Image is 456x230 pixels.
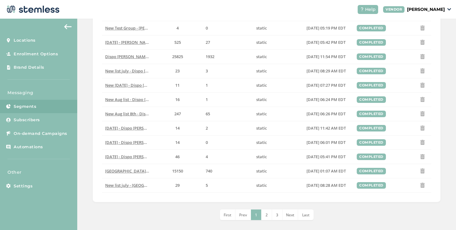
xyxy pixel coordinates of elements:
[206,111,250,117] label: 65
[175,97,180,102] span: 16
[256,140,300,145] label: static
[174,39,181,45] span: 525
[14,183,33,189] span: Settings
[286,212,294,218] span: Next
[224,212,231,218] span: First
[206,125,208,131] span: 2
[206,140,250,145] label: 0
[357,82,386,89] div: completed
[256,54,300,59] label: static
[14,144,43,150] span: Automations
[357,139,386,146] div: completed
[64,24,72,29] img: icon-arrow-back-accent-c549486e.svg
[256,126,300,131] label: static
[155,183,199,188] label: 29
[306,111,346,117] span: [DATE] 06:26 PM EDT
[306,140,351,145] label: 08/27/2025 06:01 PM EDT
[105,83,149,88] label: New July 17th - Dispo Romeo
[105,82,174,88] span: New [DATE] - Dispo [PERSON_NAME]
[256,140,267,145] span: static
[14,103,36,110] span: Segments
[155,168,199,174] label: 15150
[105,25,149,31] label: New Test Group - Dispo Hazel Park
[105,97,176,102] span: New Aug list - Dispo [PERSON_NAME]
[155,68,199,74] label: 23
[365,6,376,13] span: Help
[206,111,210,117] span: 65
[175,154,180,159] span: 46
[105,111,149,117] label: New Aug list 8th - Dispo Romeo
[256,54,267,59] span: static
[105,168,215,174] span: [GEOGRAPHIC_DATA] north [DATE] - [GEOGRAPHIC_DATA]
[206,168,250,174] label: 740
[206,140,208,145] span: 0
[256,40,300,45] label: static
[306,168,351,174] label: 07/03/2025 01:07 AM EDT
[306,54,351,59] label: 07/02/2025 11:54 PM EDT
[357,68,386,74] div: completed
[206,39,210,45] span: 27
[206,54,214,59] span: 1932
[306,154,351,159] label: 09/17/2025 05:41 PM EDT
[256,25,300,31] label: static
[306,25,346,31] span: [DATE] 05:19 PM EDT
[256,97,267,102] span: static
[447,8,451,11] img: icon_down-arrow-small-66adaf34.svg
[239,212,247,218] span: Prev
[407,6,445,13] p: [PERSON_NAME]
[14,64,44,71] span: Brand Details
[105,154,165,159] span: [DATE] - Dispo [PERSON_NAME]
[105,25,211,31] span: New Test Group - [PERSON_NAME][GEOGRAPHIC_DATA]
[360,7,364,11] img: icon-help-white-03924b79.svg
[302,212,310,218] span: Last
[256,68,267,74] span: static
[105,140,165,145] span: [DATE] - Dispo [PERSON_NAME]
[256,83,300,88] label: static
[175,182,180,188] span: 29
[155,97,199,102] label: 16
[172,168,183,174] span: 15150
[206,183,250,188] label: 5
[357,39,386,46] div: completed
[276,212,278,218] span: 3
[155,111,199,117] label: 247
[306,54,346,59] span: [DATE] 11:54 PM EDT
[14,117,40,123] span: Subscribers
[155,40,199,45] label: 525
[425,200,456,230] div: Chat Widget
[357,111,386,117] div: completed
[206,97,250,102] label: 1
[357,168,386,174] div: completed
[206,97,208,102] span: 1
[206,68,250,74] label: 3
[256,154,300,159] label: static
[105,168,149,174] label: New Bay north July 25 - Dispo Bay City North
[357,25,386,31] div: completed
[206,54,250,59] label: 1932
[206,182,208,188] span: 5
[256,82,267,88] span: static
[206,25,250,31] label: 0
[14,131,67,137] span: On-demand Campaigns
[306,40,351,45] label: 09/17/2025 05:42 PM EDT
[105,39,193,45] span: [DATE] - [PERSON_NAME][GEOGRAPHIC_DATA]
[175,82,180,88] span: 11
[357,53,386,60] div: completed
[105,111,183,117] span: New Aug list 8th - Dispo [PERSON_NAME]
[256,183,300,188] label: static
[256,168,267,174] span: static
[306,83,351,88] label: 07/17/2025 07:27 PM EDT
[256,168,300,174] label: static
[256,97,300,102] label: static
[306,97,346,102] span: [DATE] 06:24 PM EDT
[14,37,36,44] span: Locations
[174,111,181,117] span: 247
[357,182,386,189] div: completed
[14,51,58,57] span: Enrollment Options
[306,68,346,74] span: [DATE] 08:29 AM EDT
[306,97,351,102] label: 08/07/2025 06:24 PM EDT
[266,212,268,218] span: 2
[155,154,199,159] label: 46
[306,25,351,31] label: 09/17/2025 05:19 PM EDT
[306,125,346,131] span: [DATE] 11:42 AM EDT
